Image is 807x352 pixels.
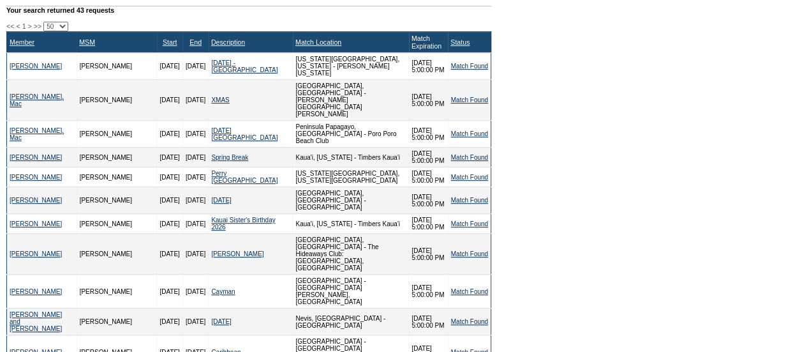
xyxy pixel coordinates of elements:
a: Description [211,38,245,46]
td: [PERSON_NAME] [77,53,157,80]
a: [PERSON_NAME] [211,250,263,257]
td: [GEOGRAPHIC_DATA], [GEOGRAPHIC_DATA] - [GEOGRAPHIC_DATA] [293,187,409,214]
a: Match Expiration [411,34,441,50]
a: Match Found [451,174,488,181]
span: << [6,22,14,30]
a: Perry [GEOGRAPHIC_DATA] [211,170,278,184]
a: Cayman [211,288,235,295]
td: [PERSON_NAME] [77,214,157,234]
a: [PERSON_NAME] [10,197,62,204]
a: Match Location [295,38,341,46]
a: [DATE] [211,197,231,204]
td: [PERSON_NAME] [77,121,157,148]
a: XMAS [211,96,229,103]
td: [DATE] [157,167,182,187]
td: [DATE] [157,187,182,214]
td: [DATE] [182,234,208,275]
td: [DATE] 5:00:00 PM [409,53,448,80]
td: [DATE] [157,80,182,121]
a: MSM [79,38,95,46]
td: [DATE] [182,167,208,187]
td: [DATE] [157,121,182,148]
td: Kaua'i, [US_STATE] - Timbers Kaua'i [293,214,409,234]
a: [PERSON_NAME], Mac [10,93,64,107]
td: [PERSON_NAME] [77,148,157,167]
a: Match Found [451,63,488,70]
td: [DATE] 5:00:00 PM [409,275,448,309]
a: [DATE] [GEOGRAPHIC_DATA] [211,127,278,141]
a: End [189,38,202,46]
td: [DATE] [157,234,182,275]
td: [GEOGRAPHIC_DATA], [GEOGRAPHIC_DATA] - [PERSON_NAME][GEOGRAPHIC_DATA][PERSON_NAME] [293,80,409,121]
td: [US_STATE][GEOGRAPHIC_DATA], [US_STATE][GEOGRAPHIC_DATA] [293,167,409,187]
a: Match Found [451,318,488,325]
td: [DATE] 5:00:00 PM [409,167,448,187]
a: Match Found [451,197,488,204]
a: Member [10,38,34,46]
a: Match Found [451,220,488,227]
span: < [16,22,20,30]
td: [PERSON_NAME] [77,187,157,214]
td: [PERSON_NAME] [77,234,157,275]
td: [PERSON_NAME] [77,167,157,187]
td: [DATE] [182,80,208,121]
span: > [28,22,32,30]
td: [DATE] [157,275,182,309]
td: [DATE] [182,53,208,80]
td: [US_STATE][GEOGRAPHIC_DATA], [US_STATE] - [PERSON_NAME] [US_STATE] [293,53,409,80]
a: [PERSON_NAME] and [PERSON_NAME] [10,311,62,332]
a: [PERSON_NAME] [10,63,62,70]
td: [DATE] 5:00:00 PM [409,121,448,148]
td: [DATE] [182,187,208,214]
a: Spring Break [211,154,248,161]
td: [PERSON_NAME] [77,309,157,335]
td: [DATE] [182,309,208,335]
a: Kauai Sister's Birthday 2026 [211,217,275,231]
td: [DATE] [157,309,182,335]
td: [DATE] 5:00:00 PM [409,80,448,121]
span: 1 [22,22,26,30]
a: Status [450,38,470,46]
td: [DATE] 5:00:00 PM [409,187,448,214]
div: Your search returned 43 requests [6,6,491,14]
span: >> [34,22,41,30]
a: [PERSON_NAME] [10,288,62,295]
td: [DATE] 5:00:00 PM [409,309,448,335]
td: [DATE] [157,148,182,167]
td: [PERSON_NAME] [77,275,157,309]
td: [DATE] [157,214,182,234]
a: Start [163,38,177,46]
td: [GEOGRAPHIC_DATA] - [GEOGRAPHIC_DATA][PERSON_NAME], [GEOGRAPHIC_DATA] [293,275,409,309]
a: [PERSON_NAME], Mac [10,127,64,141]
td: [PERSON_NAME] [77,80,157,121]
td: [GEOGRAPHIC_DATA], [GEOGRAPHIC_DATA] - The Hideaways Club: [GEOGRAPHIC_DATA], [GEOGRAPHIC_DATA] [293,234,409,275]
a: Match Found [451,288,488,295]
td: Nevis, [GEOGRAPHIC_DATA] - [GEOGRAPHIC_DATA] [293,309,409,335]
a: [DATE] - [GEOGRAPHIC_DATA] [211,59,278,73]
a: [PERSON_NAME] [10,250,62,257]
td: [DATE] [182,214,208,234]
td: Kaua'i, [US_STATE] - Timbers Kaua'i [293,148,409,167]
td: [DATE] 5:00:00 PM [409,214,448,234]
a: Match Found [451,130,488,137]
a: Match Found [451,154,488,161]
td: [DATE] 5:00:00 PM [409,148,448,167]
a: [PERSON_NAME] [10,154,62,161]
td: [DATE] [182,275,208,309]
a: Match Found [451,250,488,257]
a: [PERSON_NAME] [10,220,62,227]
a: [PERSON_NAME] [10,174,62,181]
td: [DATE] [182,121,208,148]
a: Match Found [451,96,488,103]
td: [DATE] [182,148,208,167]
td: [DATE] [157,53,182,80]
td: [DATE] 5:00:00 PM [409,234,448,275]
a: [DATE] [211,318,231,325]
td: Peninsula Papagayo, [GEOGRAPHIC_DATA] - Poro Poro Beach Club [293,121,409,148]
